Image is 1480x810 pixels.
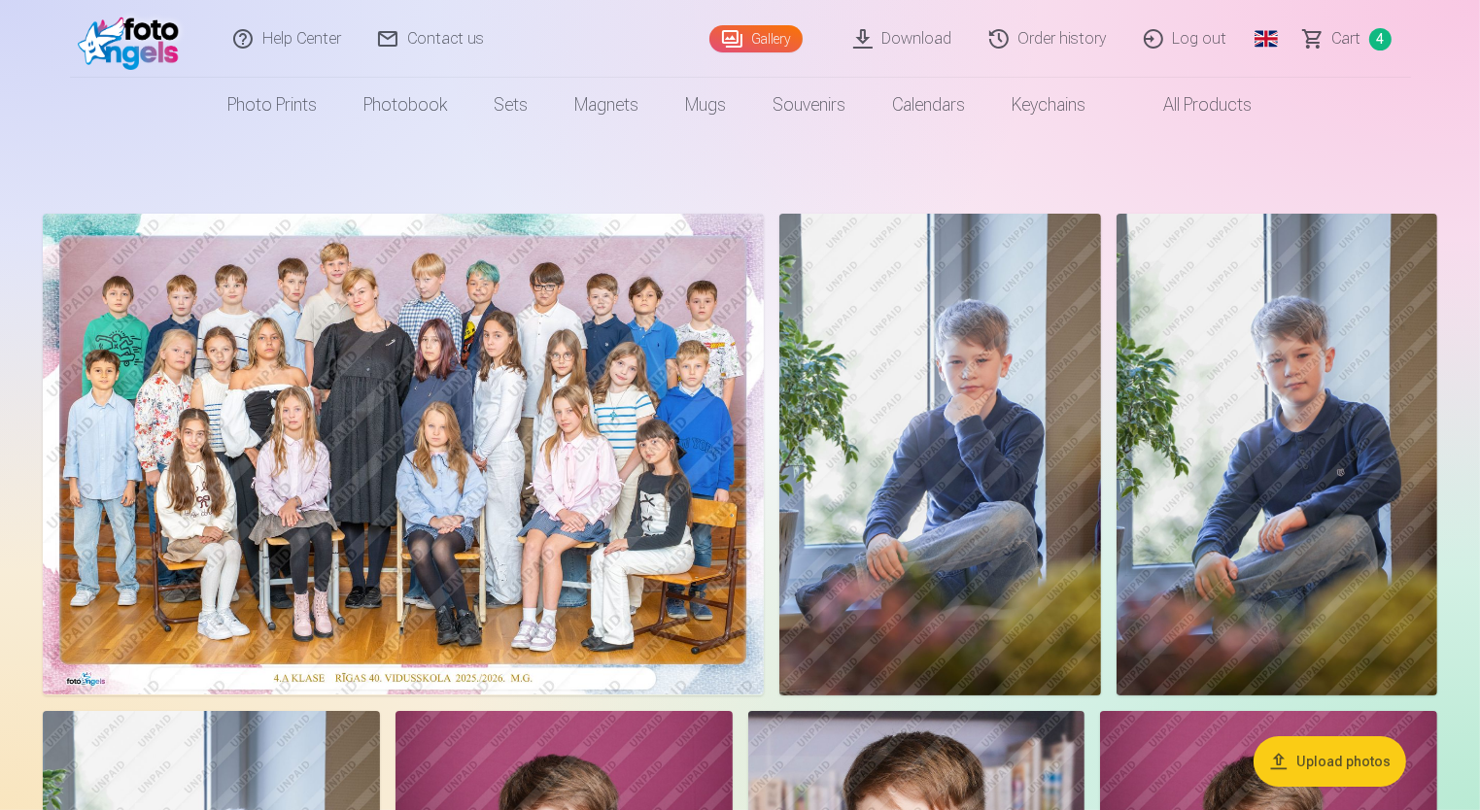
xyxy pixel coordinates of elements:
[552,78,663,132] a: Magnets
[341,78,471,132] a: Photobook
[709,25,803,52] a: Gallery
[1110,78,1276,132] a: All products
[870,78,989,132] a: Calendars
[205,78,341,132] a: Photo prints
[78,8,189,70] img: /fa1
[1332,27,1361,51] span: Сart
[663,78,750,132] a: Mugs
[471,78,552,132] a: Sets
[1254,736,1406,787] button: Upload photos
[750,78,870,132] a: Souvenirs
[1369,28,1392,51] span: 4
[989,78,1110,132] a: Keychains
